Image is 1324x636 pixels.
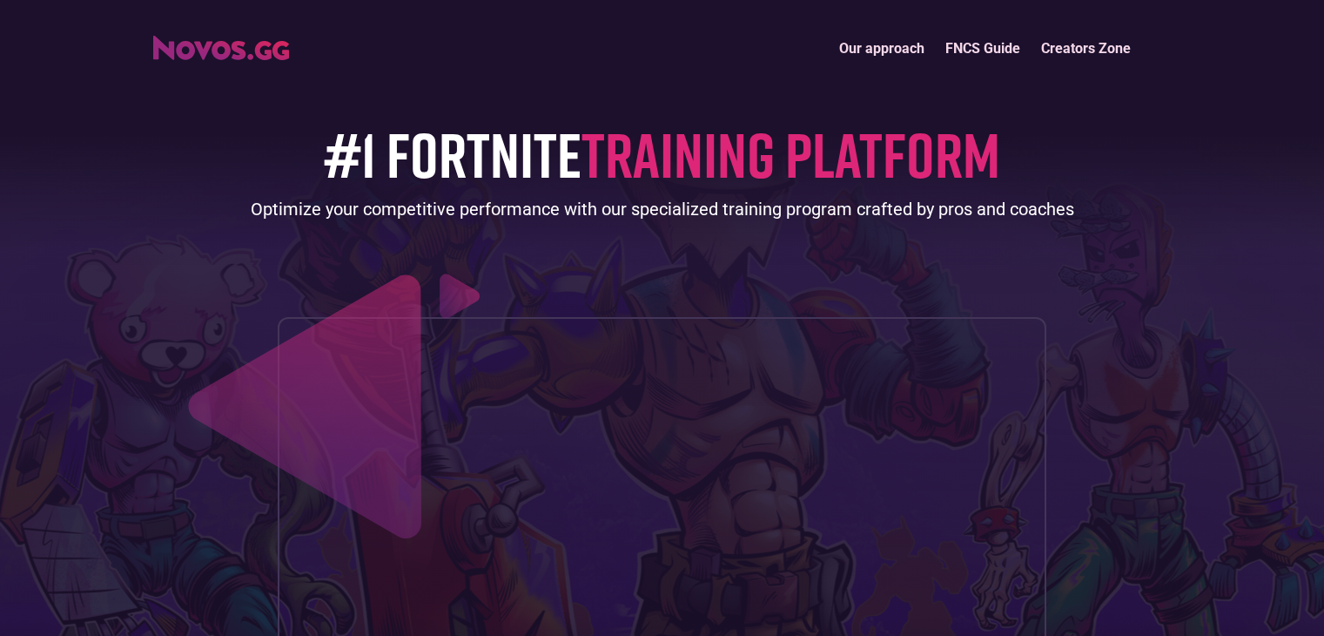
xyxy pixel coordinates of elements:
[251,197,1074,221] div: Optimize your competitive performance with our specialized training program crafted by pros and c...
[581,116,1000,192] span: TRAINING PLATFORM
[935,30,1031,67] a: FNCS Guide
[829,30,935,67] a: Our approach
[153,30,289,60] a: home
[324,119,1000,188] h1: #1 FORTNITE
[1031,30,1141,67] a: Creators Zone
